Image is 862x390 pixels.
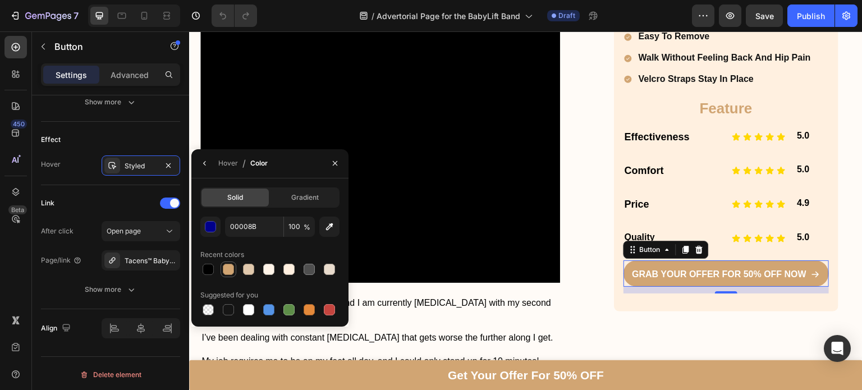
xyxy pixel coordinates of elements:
p: Button [54,40,150,53]
button: Show more [41,92,180,112]
div: Suggested for you [200,290,258,300]
iframe: Design area [189,31,862,390]
div: Publish [797,10,825,22]
p: 5.0 [608,97,638,113]
span: Gradient [291,192,319,203]
div: After click [41,226,74,236]
div: Beta [8,205,27,214]
div: Undo/Redo [212,4,257,27]
span: Solid [227,192,243,203]
div: Recent colors [200,250,244,260]
p: Comfort [435,130,531,148]
p: Hi, my name is [PERSON_NAME] and I am currently [MEDICAL_DATA] with my second child. [12,266,370,290]
button: Save [746,4,783,27]
p: Effectiveness [435,97,531,114]
p: Grab Your Offer For 50% Off NOW [443,237,617,249]
p: 5.0 [608,198,638,214]
button: Delete element [41,366,180,384]
div: Show more [85,97,137,108]
p: Settings [56,69,87,81]
div: 450 [11,120,27,129]
p: My job requires me to be on my feet all day, and I could only stand up for 10 minutes! [12,324,370,336]
p: Advanced [111,69,149,81]
div: Link [41,198,54,208]
p: 7 [74,9,79,22]
p: walk without feeling back and hip pain [450,19,622,35]
p: 5.0 [608,130,638,146]
p: 4.9 [608,164,638,180]
p: I’ve been dealing with constant [MEDICAL_DATA] that gets worse the further along I get. [12,301,370,313]
div: Hover [218,158,238,168]
span: / [242,157,246,170]
p: Price [435,164,531,182]
span: % [304,222,310,232]
button: Show more [41,279,180,300]
div: Align [41,321,73,336]
div: Tacens™ BabyLift Band [125,256,177,266]
div: Effect [41,135,61,145]
div: Delete element [80,368,141,382]
input: Eg: FFFFFF [225,217,283,237]
div: Hover [41,159,61,169]
p: velcro straps stay in place [450,40,622,56]
button: Open page [102,221,180,241]
div: Color [250,158,268,168]
button: 7 [4,4,84,27]
p: Get Your Offer For 50% OFF [259,333,415,355]
span: Advertorial Page for the BabyLift Band [377,10,520,22]
span: Draft [558,11,575,21]
div: Show more [85,284,137,295]
span: / [372,10,374,22]
div: Page/link [41,255,82,265]
span: Open page [107,227,141,235]
div: Button [448,213,474,223]
p: Quality [435,198,531,214]
span: Save [755,11,774,21]
button: Publish [787,4,835,27]
a: Grab Your Offer For 50% Off NOW [434,229,640,256]
h2: Feature [434,67,640,88]
div: Styled [125,161,157,171]
div: Open Intercom Messenger [824,335,851,362]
